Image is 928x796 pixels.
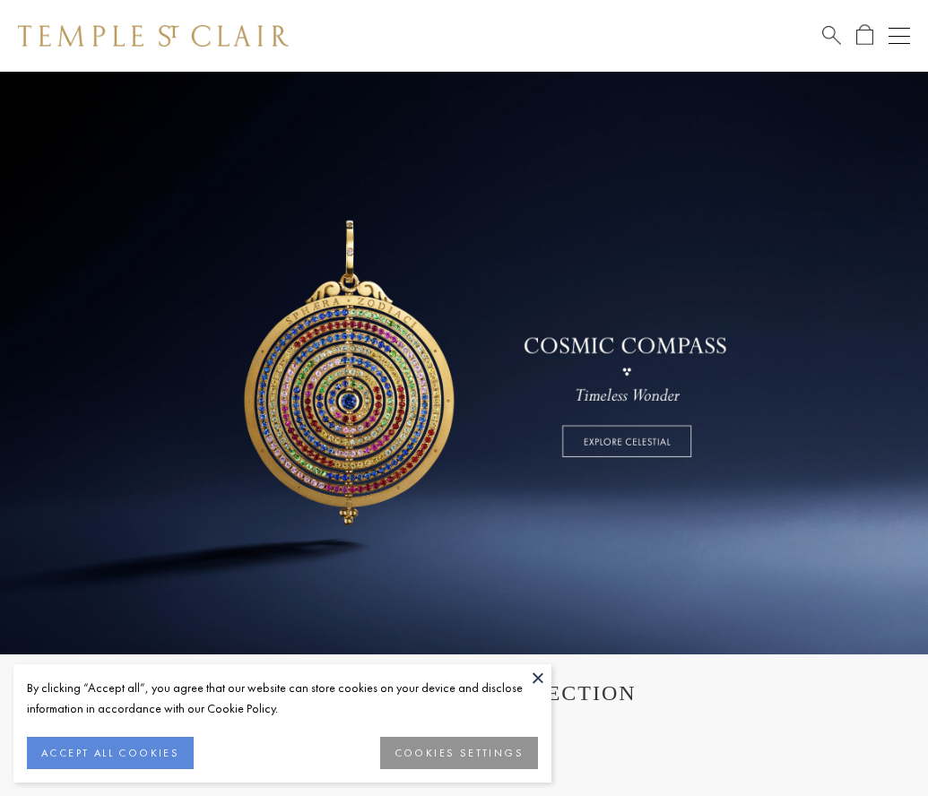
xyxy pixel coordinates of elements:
div: By clicking “Accept all”, you agree that our website can store cookies on your device and disclos... [27,678,538,719]
button: Open navigation [889,25,910,47]
a: Search [822,24,841,47]
a: Open Shopping Bag [856,24,873,47]
button: ACCEPT ALL COOKIES [27,737,194,769]
button: COOKIES SETTINGS [380,737,538,769]
img: Temple St. Clair [18,25,289,47]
